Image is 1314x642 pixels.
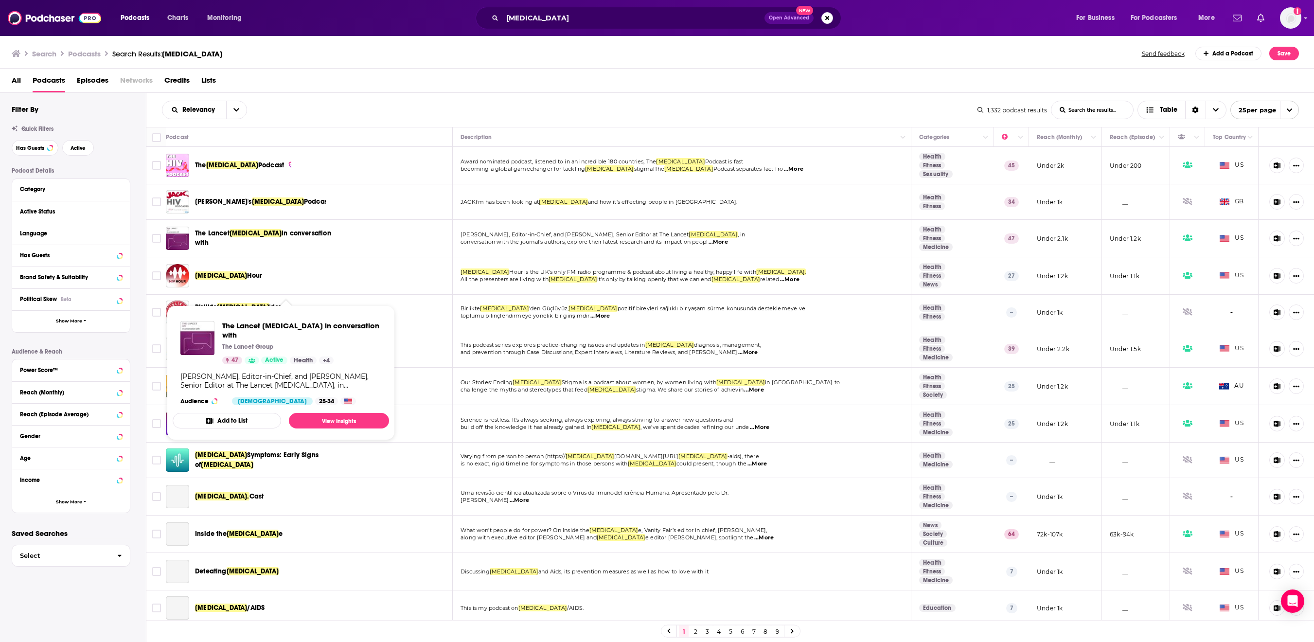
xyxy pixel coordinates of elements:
[152,344,161,353] span: Toggle select row
[1037,234,1068,243] p: Under 2.1k
[919,354,953,361] a: Medicine
[207,11,242,25] span: Monitoring
[919,281,941,288] a: News
[20,249,122,261] button: Has Guests
[121,11,149,25] span: Podcasts
[12,72,21,92] a: All
[1110,308,1128,317] p: __
[152,308,161,317] span: Toggle select row
[1131,11,1177,25] span: For Podcasters
[289,413,389,428] a: View Insights
[200,10,254,26] button: open menu
[20,205,122,217] button: Active Status
[20,274,114,281] div: Brand Safety & Suitability
[56,319,82,324] span: Show More
[166,448,189,472] a: HIV Symptoms: Early Signs of HIV
[1244,132,1256,143] button: Column Actions
[919,234,945,242] a: Fitness
[689,231,737,238] span: [MEDICAL_DATA]
[919,304,945,312] a: Health
[502,10,764,26] input: Search podcasts, credits, & more...
[20,473,122,485] button: Income
[162,49,223,58] span: [MEDICAL_DATA]
[590,312,610,320] span: ...More
[71,145,86,151] span: Active
[1137,101,1226,119] button: Choose View
[761,625,770,637] a: 8
[919,428,953,436] a: Medicine
[1230,101,1299,119] button: open menu
[20,271,122,283] button: Brand Safety & Suitability
[195,229,339,248] a: The Lancet[MEDICAL_DATA]in conversation with
[1110,131,1155,143] div: Reach (Episode)
[1289,158,1304,173] button: Show More Button
[166,412,189,435] img: The Future of HIV Care
[195,451,247,459] span: [MEDICAL_DATA]
[919,530,947,538] a: Society
[461,312,590,319] span: toplumu bilinçlendirmeye yönelik bir girişimdir
[568,305,617,312] span: [MEDICAL_DATA]
[1110,234,1141,243] p: Under 1.2k
[737,625,747,637] a: 6
[12,140,58,156] button: Has Guests
[20,367,114,374] div: Power Score™
[201,461,253,469] span: [MEDICAL_DATA]
[726,625,735,637] a: 5
[461,165,585,172] span: becoming a global gamechanger for tackling
[1213,131,1246,143] div: Top Country
[20,227,122,239] button: Language
[461,341,645,348] span: This podcast series explores practice-changing issues and updates in
[161,10,194,26] a: Charts
[195,271,247,280] span: [MEDICAL_DATA]
[180,372,381,390] div: [PERSON_NAME], Editor-in-Chief, and [PERSON_NAME], Senior Editor at The Lancet [MEDICAL_DATA], in...
[597,276,711,283] span: It's only by talking openly that we can end
[120,72,153,92] span: Networks
[195,271,262,281] a: [MEDICAL_DATA]Hour
[919,226,945,233] a: Health
[1037,161,1064,170] p: Under 2k
[16,145,44,151] span: Has Guests
[162,101,247,119] h2: Choose List sort
[977,107,1047,114] div: 1,332 podcast results
[1088,132,1100,143] button: Column Actions
[585,165,634,172] span: [MEDICAL_DATA]
[20,183,122,195] button: Category
[20,451,122,464] button: Age
[919,539,947,547] a: Culture
[20,433,114,440] div: Gender
[166,264,189,287] a: HIV Hour
[461,238,708,245] span: conversation with the journal’s authors, explore their latest research and its impact on peopl
[180,397,224,405] h3: Audience
[56,499,82,505] span: Show More
[195,450,370,470] a: [MEDICAL_DATA]Symptoms: Early Signs of[MEDICAL_DATA]
[796,6,814,15] span: New
[173,413,281,428] button: Add to List
[461,158,656,165] span: Award nominated podcast, listened to in an incredible 180 countries, The
[232,397,313,405] div: [DEMOGRAPHIC_DATA]
[166,560,189,583] a: Defeating HIV
[1004,271,1019,281] p: 27
[1289,564,1304,579] button: Show More Button
[1185,101,1206,119] div: Sort Direction
[919,202,945,210] a: Fitness
[166,190,189,214] img: JACK's HIV Podcasts
[20,389,114,396] div: Reach (Monthly)
[1289,268,1304,284] button: Show More Button
[195,197,252,206] span: [PERSON_NAME]'s
[12,553,109,559] span: Select
[461,276,549,283] span: All the presenters are living with
[634,165,665,172] span: stigma!The
[1037,272,1068,280] p: Under 1.2k
[919,345,945,353] a: Fitness
[304,197,333,206] span: Podcasts
[195,451,319,469] span: Symptoms: Early Signs of
[919,153,945,160] a: Health
[1037,198,1063,206] p: Under 1k
[1289,378,1304,394] button: Show More Button
[195,492,264,501] a: [MEDICAL_DATA].Cast
[20,411,114,418] div: Reach (Episode Average)
[61,296,71,303] div: Beta
[20,230,116,237] div: Language
[1069,10,1127,26] button: open menu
